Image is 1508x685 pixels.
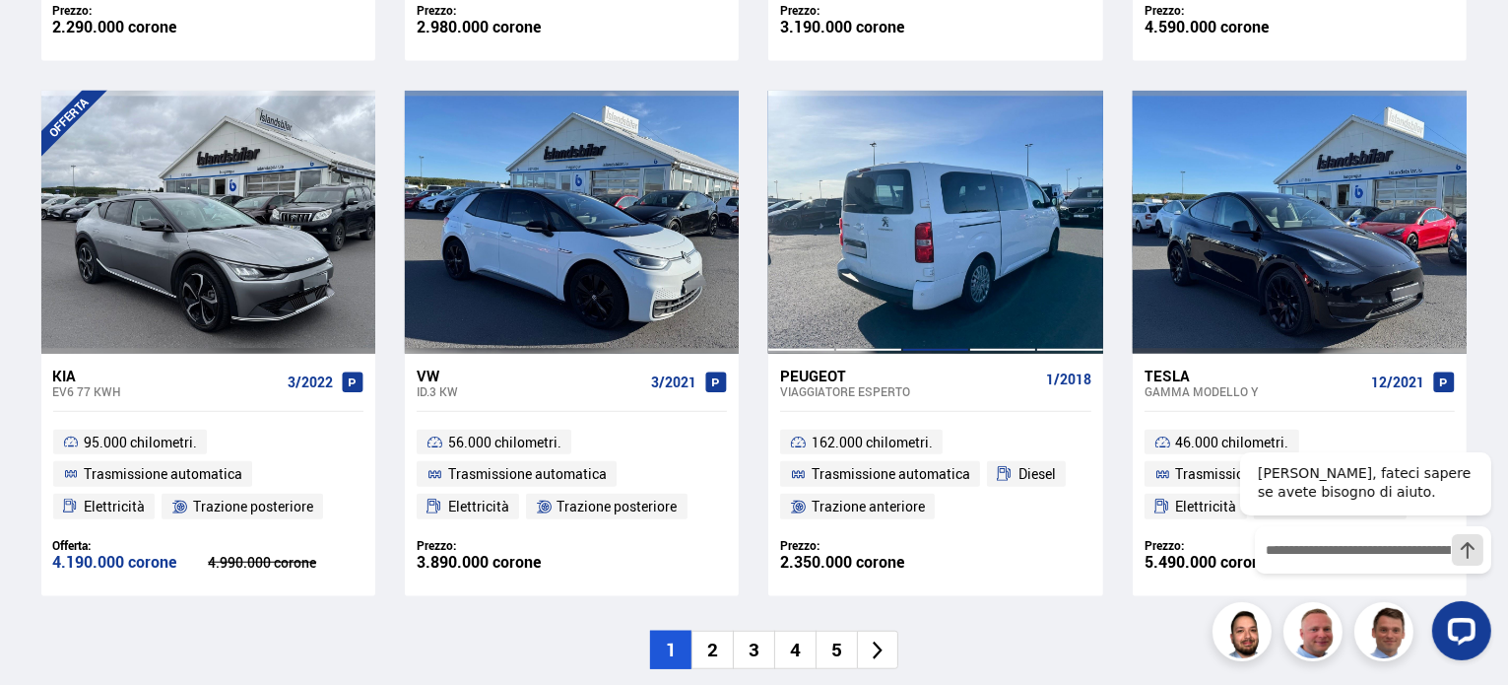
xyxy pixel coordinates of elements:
font: 4 [790,637,801,662]
font: 3 [749,637,759,662]
font: GAMMA MODELLO Y [1145,383,1258,399]
font: 3/2022 [288,373,333,391]
font: Prezzo: [780,537,820,553]
font: VIAGGIATORE esperto [780,383,910,399]
font: Diesel [1018,464,1056,483]
font: 2.290.000 corone [53,16,177,37]
font: Trasmissione automatica [1176,464,1335,483]
font: Trazione posteriore [557,497,678,515]
font: 2 [707,637,718,662]
font: Prezzo: [1145,537,1184,553]
font: 5 [831,637,842,662]
font: Offerta: [53,537,92,553]
font: 1/2018 [1046,370,1091,388]
font: Prezzo: [417,2,456,18]
font: 3/2021 [651,373,696,391]
font: 2.350.000 corone [780,551,904,573]
font: VW [417,366,439,385]
font: Trasmissione automatica [84,464,242,483]
font: Prezzo: [1145,2,1184,18]
iframe: Widget di chat LiveChat [1224,417,1499,676]
font: ID.3 KW [417,383,458,399]
font: 46.000 chilometri. [1176,433,1289,451]
font: 3.890.000 corone [417,551,541,573]
font: Kia [53,366,77,385]
font: 3.190.000 corone [780,16,904,37]
font: 56.000 chilometri. [448,433,561,451]
font: Tesla [1145,366,1190,385]
font: Peugeot [780,366,846,385]
font: Trazione posteriore [193,497,313,515]
font: 95.000 chilometri. [84,433,197,451]
font: 1 [666,637,677,662]
font: 4.590.000 corone [1145,16,1269,37]
font: Trasmissione automatica [448,464,607,483]
font: 162.000 chilometri. [812,433,933,451]
font: Trazione anteriore [812,497,925,515]
a: VW ID.3 KW 3/2021 56.000 chilometri. Trasmissione automatica Elettricità Trazione posteriore Prez... [405,354,739,597]
font: Elettricità [84,497,145,515]
font: 2.980.000 corone [417,16,541,37]
a: Kia EV6 77 kWh 3/2022 95.000 chilometri. Trasmissione automatica Elettricità Trazione posteriore ... [41,354,375,597]
font: 12/2021 [1371,373,1424,391]
font: 4.190.000 corone [53,551,177,573]
font: Trasmissione automatica [812,464,970,483]
font: 5.490.000 corone [1145,551,1269,573]
font: Elettricità [448,497,509,515]
a: Peugeot VIAGGIATORE esperto 1/2018 162.000 chilometri. Trasmissione automatica Diesel Trazione an... [768,354,1102,597]
font: Prezzo: [780,2,820,18]
font: 4.990.000 corone [208,553,316,572]
font: Prezzo: [417,537,456,553]
font: EV6 77 kWh [53,383,122,399]
img: nhp88E3Fdnt1Opn2.png [1215,605,1275,664]
font: Elettricità [1176,497,1237,515]
font: Prezzo: [53,2,93,18]
a: Tesla GAMMA MODELLO Y 12/2021 46.000 chilometri. Trasmissione automatica Elettricità Trazione int... [1133,354,1467,597]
